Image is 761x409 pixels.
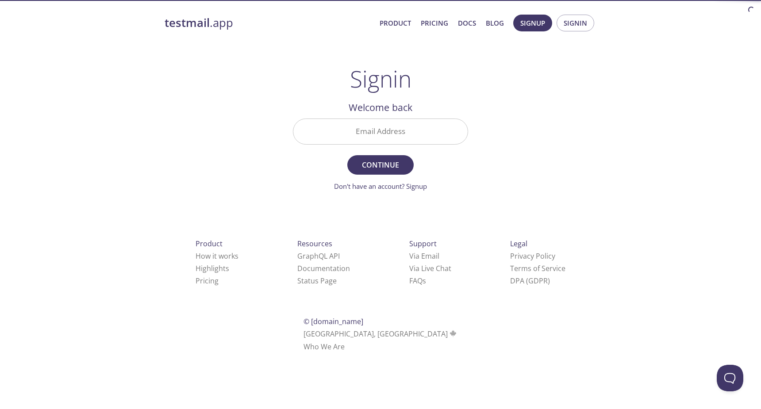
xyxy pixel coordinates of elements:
[350,65,411,92] h1: Signin
[513,15,552,31] button: Signup
[458,17,476,29] a: Docs
[196,251,238,261] a: How it works
[297,264,350,273] a: Documentation
[347,155,414,175] button: Continue
[510,276,550,286] a: DPA (GDPR)
[357,159,404,171] span: Continue
[564,17,587,29] span: Signin
[409,276,426,286] a: FAQ
[557,15,594,31] button: Signin
[334,182,427,191] a: Don't have an account? Signup
[165,15,210,31] strong: testmail
[196,239,223,248] span: Product
[165,15,373,31] a: testmail.app
[293,100,468,115] h2: Welcome back
[486,17,504,29] a: Blog
[380,17,411,29] a: Product
[510,251,555,261] a: Privacy Policy
[297,276,337,286] a: Status Page
[423,276,426,286] span: s
[409,251,439,261] a: Via Email
[409,239,437,248] span: Support
[421,17,448,29] a: Pricing
[520,17,545,29] span: Signup
[304,342,345,352] a: Who We Are
[409,264,451,273] a: Via Live Chat
[196,276,219,286] a: Pricing
[196,264,229,273] a: Highlights
[510,239,527,248] span: Legal
[297,251,340,261] a: GraphQL API
[510,264,565,273] a: Terms of Service
[297,239,332,248] span: Resources
[717,365,743,391] iframe: Help Scout Beacon - Open
[304,317,363,326] span: © [DOMAIN_NAME]
[304,329,458,339] span: [GEOGRAPHIC_DATA], [GEOGRAPHIC_DATA]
